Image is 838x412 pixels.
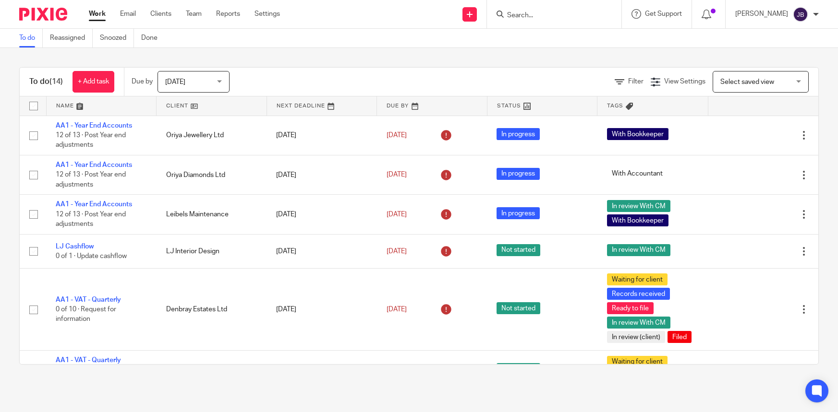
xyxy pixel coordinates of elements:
[607,200,670,212] span: In review With CM
[19,8,67,21] img: Pixie
[720,79,774,85] span: Select saved view
[267,269,377,351] td: [DATE]
[497,363,540,375] span: Not started
[56,243,94,250] a: LJ Cashflow
[267,234,377,268] td: [DATE]
[607,302,654,314] span: Ready to file
[56,172,126,188] span: 12 of 13 · Post Year end adjustments
[267,351,377,390] td: [DATE]
[497,128,540,140] span: In progress
[150,9,171,19] a: Clients
[157,234,267,268] td: LJ Interior Design
[607,317,670,329] span: In review With CM
[255,9,280,19] a: Settings
[793,7,808,22] img: svg%3E
[56,201,132,208] a: AA1 - Year End Accounts
[267,195,377,234] td: [DATE]
[100,29,134,47] a: Snoozed
[497,168,540,180] span: In progress
[50,29,93,47] a: Reassigned
[267,155,377,194] td: [DATE]
[165,79,185,85] span: [DATE]
[157,195,267,234] td: Leibels Maintenance
[56,253,127,259] span: 0 of 1 · Update cashflow
[607,273,668,285] span: Waiting for client
[387,306,407,313] span: [DATE]
[607,356,668,368] span: Waiting for client
[628,78,644,85] span: Filter
[497,244,540,256] span: Not started
[56,296,121,303] a: AA1 - VAT - Quarterly
[56,122,132,129] a: AA1 - Year End Accounts
[141,29,165,47] a: Done
[497,207,540,219] span: In progress
[216,9,240,19] a: Reports
[132,77,153,86] p: Due by
[607,331,665,343] span: In review (client)
[387,172,407,178] span: [DATE]
[19,29,43,47] a: To do
[387,211,407,218] span: [DATE]
[120,9,136,19] a: Email
[735,9,788,19] p: [PERSON_NAME]
[157,269,267,351] td: Denbray Estates Ltd
[387,132,407,139] span: [DATE]
[56,357,121,364] a: AA1 - VAT - Quarterly
[73,71,114,93] a: + Add task
[664,78,705,85] span: View Settings
[56,211,126,228] span: 12 of 13 · Post Year end adjustments
[157,155,267,194] td: Oriya Diamonds Ltd
[497,302,540,314] span: Not started
[607,244,670,256] span: In review With CM
[607,128,668,140] span: With Bookkeeper
[267,116,377,155] td: [DATE]
[186,9,202,19] a: Team
[645,11,682,17] span: Get Support
[49,78,63,85] span: (14)
[607,288,670,300] span: Records received
[157,116,267,155] td: Oriya Jewellery Ltd
[668,331,692,343] span: Filed
[607,168,668,180] span: With Accountant
[56,306,116,323] span: 0 of 10 · Request for information
[506,12,593,20] input: Search
[89,9,106,19] a: Work
[387,248,407,255] span: [DATE]
[29,77,63,87] h1: To do
[157,351,267,390] td: Uks Estates Ltd
[607,103,623,108] span: Tags
[607,214,668,226] span: With Bookkeeper
[56,132,126,149] span: 12 of 13 · Post Year end adjustments
[56,162,132,168] a: AA1 - Year End Accounts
